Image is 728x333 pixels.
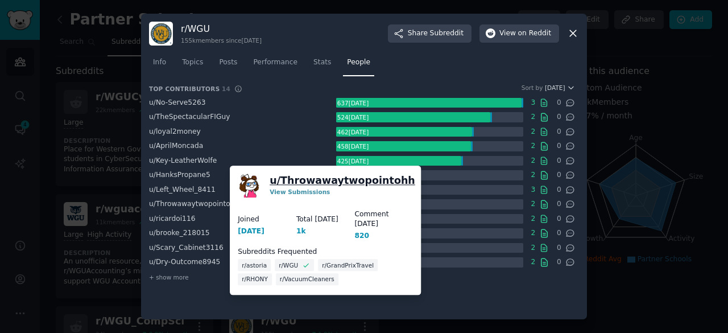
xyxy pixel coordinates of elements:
span: u/ loyal2money [149,128,201,135]
span: Share [408,28,464,39]
div: 637 [DATE] [336,98,370,108]
span: Stats [313,57,331,68]
span: 14 [222,85,230,92]
span: Performance [253,57,297,68]
span: Subreddit [430,28,464,39]
a: Posts [215,54,241,77]
span: 2 [527,141,539,151]
span: 0 [553,127,565,137]
div: 155k members since [DATE] [181,36,262,44]
span: u/ Throwawaytwopointohh [149,200,239,208]
span: r/WGU [279,261,298,269]
span: u/ TheSpectacularFIGuy [149,113,230,121]
span: u/ Left_Wheel_8411 [149,186,216,194]
span: 2 [527,170,539,180]
div: 820 [355,232,370,242]
span: 0 [553,170,565,180]
span: 2 [527,214,539,224]
span: 2 [527,243,539,253]
span: 0 [553,199,565,209]
span: 2 [527,228,539,239]
h3: Top Contributors [149,85,230,93]
a: Topics [178,54,207,77]
span: on Reddit [518,28,551,39]
dt: Subreddits Frequented [238,248,413,258]
a: Stats [309,54,335,77]
span: Posts [219,57,237,68]
span: 2 [527,199,539,209]
span: 0 [553,156,565,166]
span: 0 [553,243,565,253]
span: u/ brooke_218015 [149,229,210,237]
span: 3 [527,185,539,195]
span: 0 [553,98,565,108]
div: 458 [DATE] [336,141,370,151]
div: Sort by [522,84,543,92]
span: 0 [553,214,565,224]
span: 3 [527,98,539,108]
span: View [499,28,551,39]
dt: Comment [DATE] [355,209,413,229]
span: 0 [553,141,565,151]
span: u/ ricardoi116 [149,215,195,223]
span: 2 [527,257,539,268]
dt: Joined [238,215,296,225]
span: 0 [553,112,565,122]
span: r/astoria [242,261,267,269]
span: 2 [527,127,539,137]
span: 0 [553,257,565,268]
dt: Total [DATE] [296,215,355,225]
a: View Submissions [270,189,330,196]
a: People [343,54,374,77]
span: 0 [553,228,565,239]
button: [DATE] [545,84,575,92]
div: 425 [DATE] [336,156,370,166]
span: u/ No-Serve5263 [149,98,206,106]
button: ShareSubreddit [388,24,471,43]
span: u/ AprilMoncada [149,142,203,150]
span: Info [153,57,166,68]
span: r/VacuumCleaners [280,276,334,283]
div: 462 [DATE] [336,127,370,137]
div: [DATE] [238,227,264,237]
span: 2 [527,156,539,166]
span: u/ HanksPropane5 [149,171,210,179]
div: 1k [296,227,306,237]
span: 0 [553,185,565,195]
span: + show more [149,273,189,281]
button: Viewon Reddit [479,24,559,43]
span: r/RHONY [242,276,268,283]
span: 2 [527,112,539,122]
a: Performance [249,54,301,77]
span: Topics [182,57,203,68]
span: People [347,57,370,68]
span: u/ Scary_Cabinet3116 [149,244,224,252]
span: u/ Key-LeatherWolfe [149,157,217,165]
img: Throwawaytwopointohh [238,174,262,198]
span: u/ Dry-Outcome8945 [149,258,220,266]
img: WGU [149,22,173,46]
h3: r/ WGU [181,23,262,35]
a: Info [149,54,170,77]
a: u/Throwawaytwopointohh [270,174,415,188]
span: [DATE] [545,84,565,92]
div: 524 [DATE] [336,112,370,122]
span: r/GrandPrixTravel [322,261,374,269]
